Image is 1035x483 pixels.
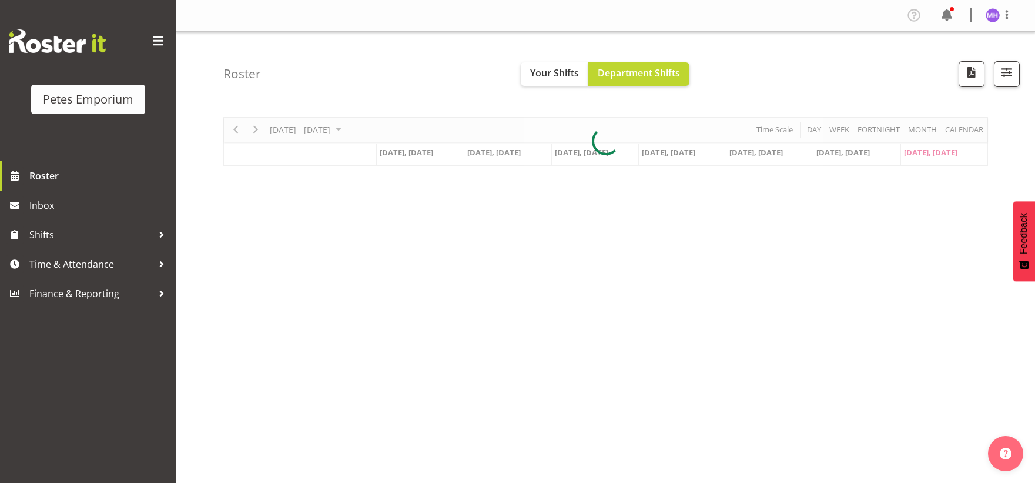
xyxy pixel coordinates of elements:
span: Roster [29,167,170,185]
span: Feedback [1019,213,1029,254]
button: Your Shifts [521,62,588,86]
button: Feedback - Show survey [1013,201,1035,281]
button: Download a PDF of the roster according to the set date range. [959,61,984,87]
img: Rosterit website logo [9,29,106,53]
span: Your Shifts [530,66,579,79]
span: Inbox [29,196,170,214]
span: Time & Attendance [29,255,153,273]
img: mackenzie-halford4471.jpg [986,8,1000,22]
button: Filter Shifts [994,61,1020,87]
h4: Roster [223,67,261,81]
span: Finance & Reporting [29,285,153,302]
img: help-xxl-2.png [1000,448,1011,459]
span: Shifts [29,226,153,244]
span: Department Shifts [598,66,680,79]
div: Petes Emporium [43,91,133,108]
button: Department Shifts [588,62,689,86]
